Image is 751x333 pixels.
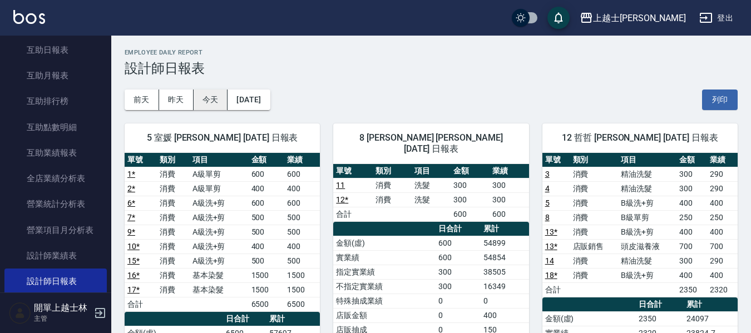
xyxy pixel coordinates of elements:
h3: 設計師日報表 [125,61,738,76]
button: [DATE] [228,90,270,110]
td: 300 [451,178,490,192]
td: 290 [707,181,738,196]
td: 合計 [125,297,157,311]
td: 700 [676,239,707,254]
table: a dense table [333,164,528,222]
td: 250 [676,210,707,225]
td: 消費 [157,239,189,254]
a: 14 [545,256,554,265]
td: 不指定實業績 [333,279,435,294]
td: 2320 [707,282,738,297]
td: 精油洗髮 [618,167,676,181]
td: 400 [676,268,707,282]
td: 300 [436,265,481,279]
a: 互助日報表 [4,37,107,63]
td: 基本染髮 [190,282,249,297]
th: 日合計 [436,222,481,236]
td: 洗髮 [412,192,451,207]
td: 0 [481,294,529,308]
td: 1500 [284,282,320,297]
span: 5 室媛 [PERSON_NAME] [DATE] 日報表 [138,132,307,143]
td: B級洗+剪 [618,268,676,282]
p: 主管 [34,314,91,324]
td: 400 [284,239,320,254]
td: 合計 [542,282,570,297]
td: 2350 [636,311,684,326]
a: 5 [545,198,550,207]
a: 4 [545,184,550,193]
td: 250 [707,210,738,225]
td: A級洗+剪 [190,196,249,210]
td: A級洗+剪 [190,210,249,225]
td: 54899 [481,236,529,250]
a: 互助排行榜 [4,88,107,114]
a: 營業統計分析表 [4,191,107,217]
td: 消費 [157,282,189,297]
td: 消費 [570,181,619,196]
th: 金額 [676,153,707,167]
td: 300 [436,279,481,294]
td: 6500 [284,297,320,311]
td: 300 [676,254,707,268]
td: 16349 [481,279,529,294]
td: B級洗+剪 [618,225,676,239]
a: 全店業績分析表 [4,166,107,191]
td: 消費 [157,254,189,268]
td: 500 [284,225,320,239]
button: 上越士[PERSON_NAME] [575,7,690,29]
td: 400 [481,308,529,322]
th: 累計 [481,222,529,236]
td: A級洗+剪 [190,225,249,239]
table: a dense table [542,153,738,297]
td: 消費 [157,196,189,210]
th: 累計 [684,297,738,312]
td: 消費 [570,167,619,181]
td: 指定實業績 [333,265,435,279]
td: 0 [436,294,481,308]
a: 設計師業績表 [4,243,107,269]
button: 登出 [695,8,738,28]
td: 38505 [481,265,529,279]
td: 特殊抽成業績 [333,294,435,308]
td: 600 [451,207,490,221]
td: 洗髮 [412,178,451,192]
td: 精油洗髮 [618,254,676,268]
td: 600 [436,250,481,265]
td: 290 [707,254,738,268]
th: 項目 [190,153,249,167]
td: 600 [490,207,528,221]
td: 400 [707,196,738,210]
td: 500 [249,210,284,225]
td: 消費 [570,254,619,268]
td: 400 [284,181,320,196]
button: 昨天 [159,90,194,110]
td: A級單剪 [190,167,249,181]
td: A級洗+剪 [190,254,249,268]
a: 11 [336,181,345,190]
th: 項目 [412,164,451,178]
button: 列印 [702,90,738,110]
td: 0 [436,308,481,322]
img: Person [9,302,31,324]
td: 24097 [684,311,738,326]
td: 店販金額 [333,308,435,322]
td: 54854 [481,250,529,265]
a: 營業項目月分析表 [4,217,107,243]
td: A級單剪 [190,181,249,196]
td: 400 [676,225,707,239]
th: 累計 [266,312,320,326]
th: 業績 [490,164,528,178]
td: 基本染髮 [190,268,249,282]
td: 消費 [157,210,189,225]
th: 單號 [333,164,372,178]
th: 類別 [373,164,412,178]
td: 500 [249,254,284,268]
td: 400 [249,239,284,254]
td: 1500 [249,268,284,282]
span: 12 哲哲 [PERSON_NAME] [DATE] 日報表 [556,132,724,143]
td: 300 [490,178,528,192]
td: 300 [676,167,707,181]
a: 互助點數明細 [4,115,107,140]
td: 消費 [570,196,619,210]
td: 消費 [570,268,619,282]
